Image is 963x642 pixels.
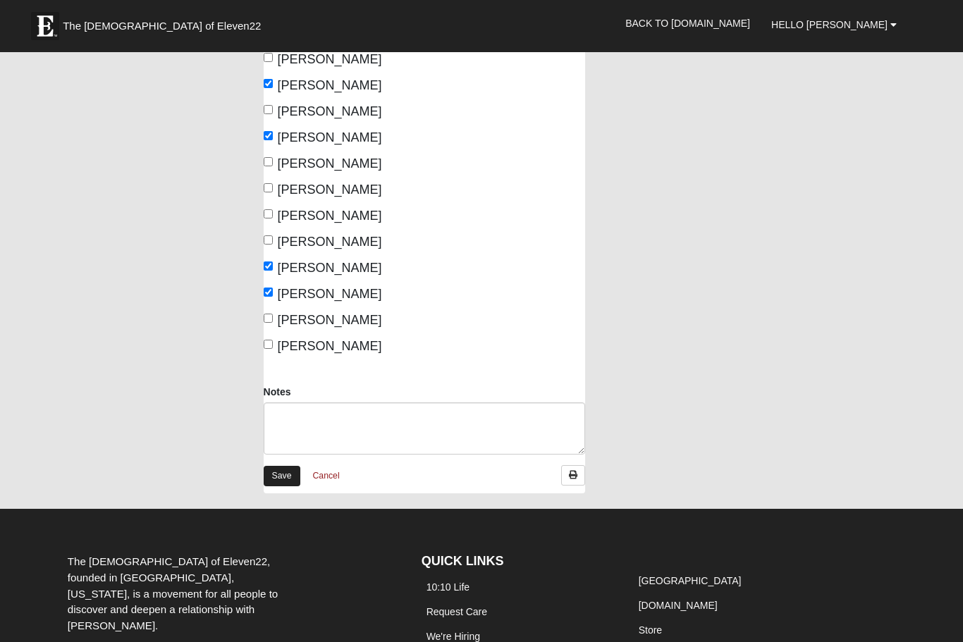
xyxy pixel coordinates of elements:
span: [PERSON_NAME] [278,104,382,118]
span: [PERSON_NAME] [278,52,382,66]
img: Eleven22 logo [31,12,59,40]
input: [PERSON_NAME] [264,131,273,140]
span: [PERSON_NAME] [278,130,382,144]
span: Hello [PERSON_NAME] [771,19,888,30]
input: [PERSON_NAME] [264,209,273,218]
input: [PERSON_NAME] [264,53,273,62]
input: [PERSON_NAME] [264,235,273,245]
input: [PERSON_NAME] [264,79,273,88]
a: 10:10 Life [427,581,470,593]
input: [PERSON_NAME] [264,340,273,349]
a: [GEOGRAPHIC_DATA] [639,575,742,586]
input: [PERSON_NAME] [264,288,273,297]
span: [PERSON_NAME] [278,235,382,249]
span: [PERSON_NAME] [278,287,382,301]
input: [PERSON_NAME] [264,105,273,114]
span: [PERSON_NAME] [278,78,382,92]
span: [PERSON_NAME] [278,313,382,327]
span: [PERSON_NAME] [278,339,382,353]
input: [PERSON_NAME] [264,183,273,192]
a: Cancel [304,465,349,487]
span: [PERSON_NAME] [278,183,382,197]
span: [PERSON_NAME] [278,156,382,171]
a: Print Attendance Roster [561,465,585,486]
span: [PERSON_NAME] [278,261,382,275]
input: [PERSON_NAME] [264,157,273,166]
a: Hello [PERSON_NAME] [761,7,907,42]
a: Request Care [427,606,487,617]
label: Notes [264,385,291,399]
span: The [DEMOGRAPHIC_DATA] of Eleven22 [63,19,261,33]
a: [DOMAIN_NAME] [639,600,718,611]
input: [PERSON_NAME] [264,314,273,323]
a: Save [264,466,300,486]
span: [PERSON_NAME] [278,209,382,223]
input: [PERSON_NAME] [264,261,273,271]
a: The [DEMOGRAPHIC_DATA] of Eleven22 [24,5,306,40]
h4: QUICK LINKS [422,554,613,569]
a: Back to [DOMAIN_NAME] [615,6,761,41]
